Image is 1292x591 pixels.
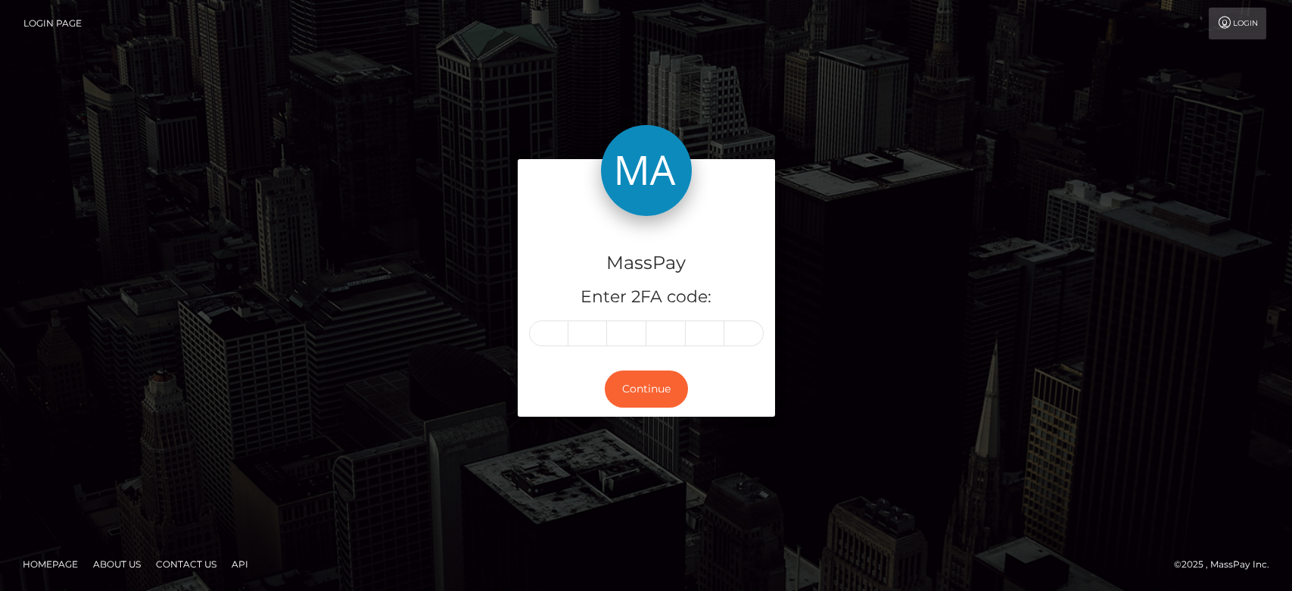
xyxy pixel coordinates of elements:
[1209,8,1266,39] a: Login
[529,286,764,309] h5: Enter 2FA code:
[17,552,84,576] a: Homepage
[601,125,692,216] img: MassPay
[605,371,688,408] button: Continue
[23,8,82,39] a: Login Page
[150,552,223,576] a: Contact Us
[226,552,254,576] a: API
[529,250,764,277] h4: MassPay
[87,552,147,576] a: About Us
[1174,556,1281,573] div: © 2025 , MassPay Inc.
